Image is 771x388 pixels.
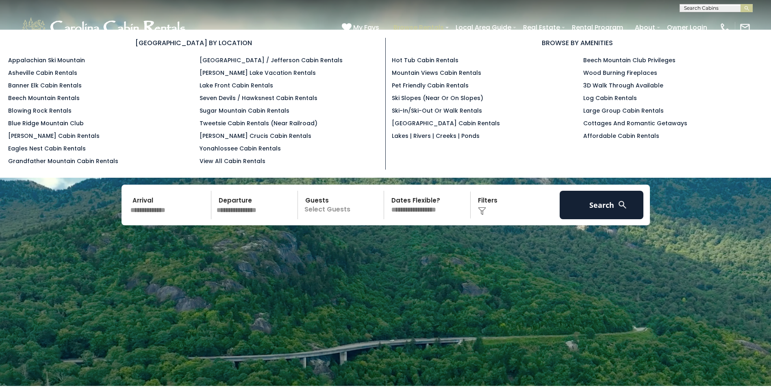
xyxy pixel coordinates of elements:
[392,81,469,89] a: Pet Friendly Cabin Rentals
[300,191,384,219] p: Select Guests
[8,107,72,115] a: Blowing Rock Rentals
[200,132,311,140] a: [PERSON_NAME] Crucis Cabin Rentals
[392,69,481,77] a: Mountain Views Cabin Rentals
[583,132,659,140] a: Affordable Cabin Rentals
[478,207,486,215] img: filter--v1.png
[392,107,482,115] a: Ski-in/Ski-Out or Walk Rentals
[583,69,657,77] a: Wood Burning Fireplaces
[583,94,637,102] a: Log Cabin Rentals
[392,132,480,140] a: Lakes | Rivers | Creeks | Ponds
[560,191,644,219] button: Search
[200,94,317,102] a: Seven Devils / Hawksnest Cabin Rentals
[200,107,289,115] a: Sugar Mountain Cabin Rentals
[8,56,85,64] a: Appalachian Ski Mountain
[519,20,564,35] a: Real Estate
[568,20,627,35] a: Rental Program
[8,157,118,165] a: Grandfather Mountain Cabin Rentals
[353,22,379,33] span: My Favs
[8,38,379,48] h3: [GEOGRAPHIC_DATA] BY LOCATION
[583,119,687,127] a: Cottages and Romantic Getaways
[392,38,763,48] h3: BROWSE BY AMENITIES
[6,154,765,179] h1: Your Adventure Starts Here
[392,56,458,64] a: Hot Tub Cabin Rentals
[342,22,381,33] a: My Favs
[452,20,515,35] a: Local Area Guide
[200,144,281,153] a: Yonahlossee Cabin Rentals
[200,69,316,77] a: [PERSON_NAME] Lake Vacation Rentals
[392,119,500,127] a: [GEOGRAPHIC_DATA] Cabin Rentals
[8,69,77,77] a: Asheville Cabin Rentals
[389,20,448,35] a: Browse Rentals
[719,22,731,33] img: phone-regular-white.png
[8,132,100,140] a: [PERSON_NAME] Cabin Rentals
[583,81,663,89] a: 3D Walk Through Available
[200,81,273,89] a: Lake Front Cabin Rentals
[617,200,628,210] img: search-regular-white.png
[583,56,675,64] a: Beech Mountain Club Privileges
[200,56,343,64] a: [GEOGRAPHIC_DATA] / Jefferson Cabin Rentals
[583,107,664,115] a: Large Group Cabin Rentals
[739,22,751,33] img: mail-regular-white.png
[631,20,659,35] a: About
[8,119,84,127] a: Blue Ridge Mountain Club
[8,94,80,102] a: Beech Mountain Rentals
[20,15,189,40] img: White-1-1-2.png
[392,94,483,102] a: Ski Slopes (Near or On Slopes)
[200,119,317,127] a: Tweetsie Cabin Rentals (Near Railroad)
[663,20,711,35] a: Owner Login
[8,81,82,89] a: Banner Elk Cabin Rentals
[200,157,265,165] a: View All Cabin Rentals
[8,144,86,153] a: Eagles Nest Cabin Rentals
